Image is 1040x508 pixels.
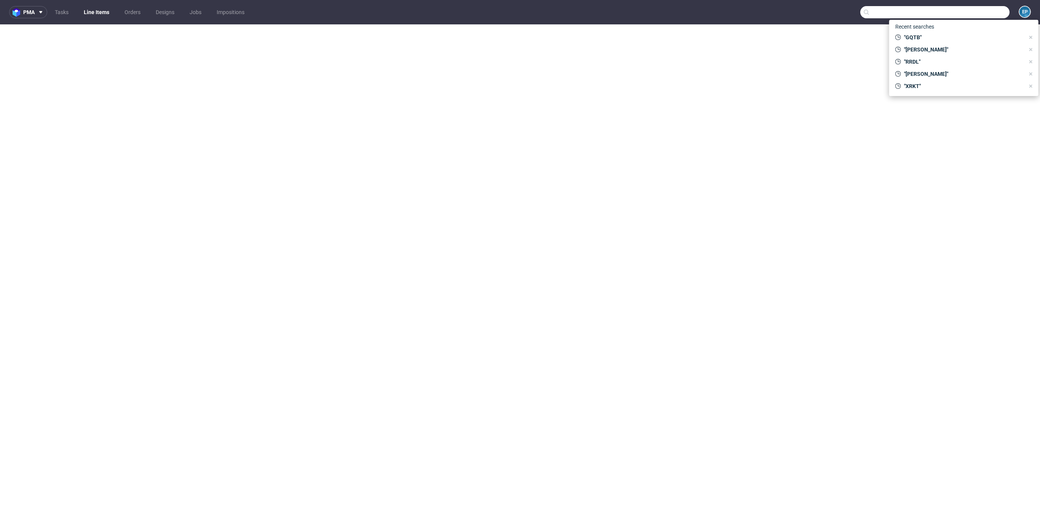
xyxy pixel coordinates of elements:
[1019,6,1030,17] figcaption: EP
[185,6,206,18] a: Jobs
[901,82,1025,90] span: "XRKT"
[901,34,1025,41] span: "GQTB"
[120,6,145,18] a: Orders
[13,8,23,17] img: logo
[901,46,1025,53] span: "[PERSON_NAME]"
[23,10,35,15] span: pma
[901,58,1025,66] span: "RRDL"
[151,6,179,18] a: Designs
[9,6,47,18] button: pma
[212,6,249,18] a: Impositions
[50,6,73,18] a: Tasks
[892,21,937,33] span: Recent searches
[79,6,114,18] a: Line Items
[901,70,1025,78] span: "[PERSON_NAME]"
